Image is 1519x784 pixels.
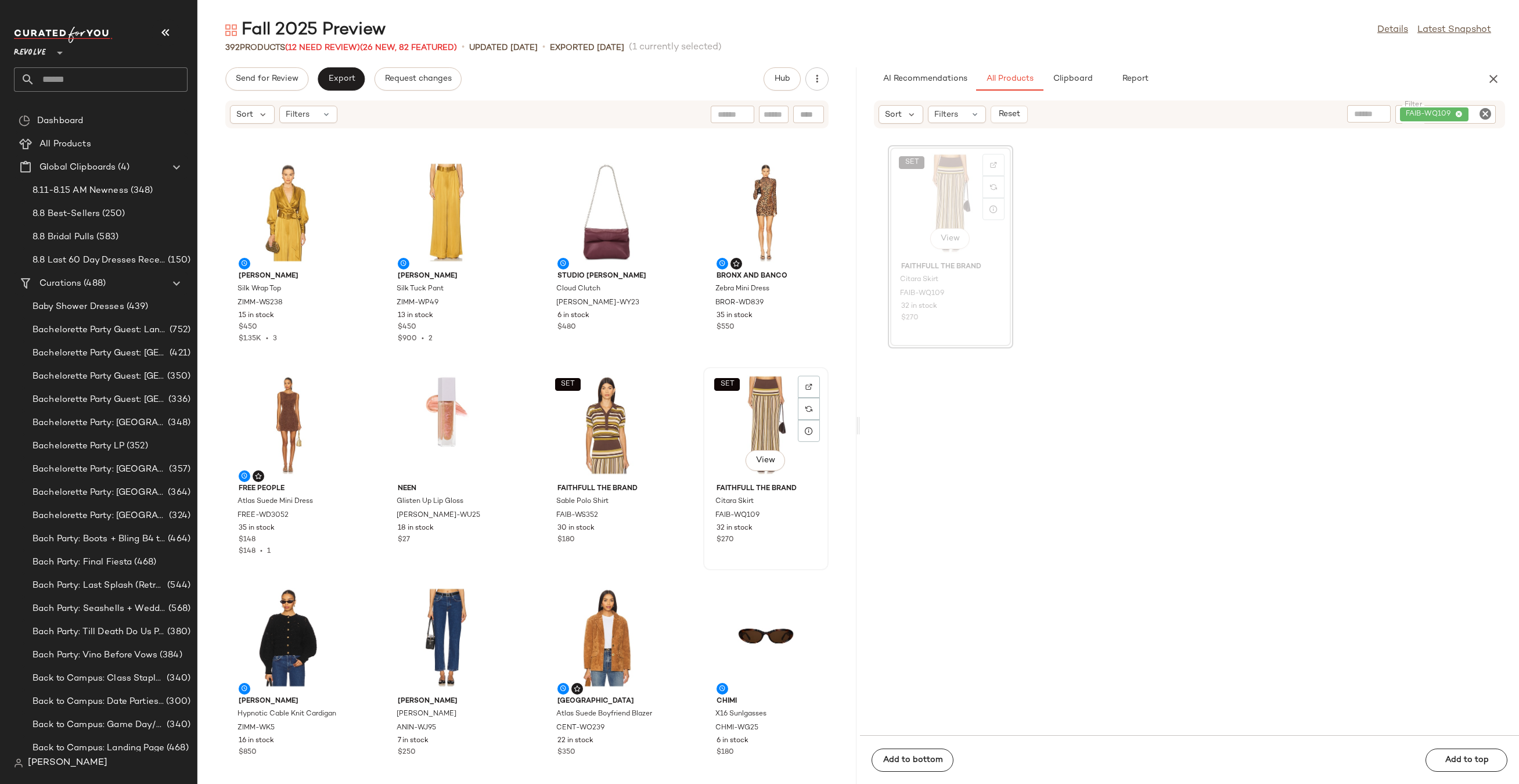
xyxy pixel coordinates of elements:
[239,311,274,321] span: 15 in stock
[165,579,190,592] span: (544)
[885,109,902,121] span: Sort
[360,44,457,52] span: (26 New, 82 Featured)
[33,463,167,476] span: Bachelorette Party: [GEOGRAPHIC_DATA]
[715,284,769,294] span: Zebra Mini Dress
[19,115,30,127] img: svg%3e
[707,584,825,692] img: CHMI-WG25_V1.jpg
[990,184,997,190] img: svg%3e
[872,749,953,772] button: Add to bottom
[417,335,429,343] span: •
[225,24,237,36] img: svg%3e
[574,685,581,692] img: svg%3e
[33,672,164,685] span: Back to Campus: Class Staples
[33,184,128,197] span: 8.11-8.15 AM Newness
[39,277,81,290] span: Curations
[556,723,604,733] span: CENT-WO239
[33,556,132,569] span: Bach Party: Final Fiesta
[398,696,496,707] span: [PERSON_NAME]
[397,298,438,308] span: ZIMM-WP49
[33,323,167,337] span: Bachelorette Party Guest: Landing Page
[165,625,190,639] span: (380)
[398,271,496,282] span: [PERSON_NAME]
[14,39,46,60] span: Revolve
[33,718,164,732] span: Back to Campus: Game Day/Tailgates
[128,184,153,197] span: (348)
[556,298,639,308] span: [PERSON_NAME]-WY23
[892,149,1009,257] img: FAIB-WQ109_V1.jpg
[715,298,764,308] span: BROR-WD839
[239,535,255,545] span: $148
[398,523,434,534] span: 18 in stock
[33,742,164,755] span: Back to Campus: Landing Page
[1417,23,1491,37] a: Latest Snapshot
[164,672,190,685] span: (340)
[94,231,118,244] span: (583)
[548,371,665,479] img: FAIB-WS352_V1.jpg
[733,260,740,267] img: svg%3e
[225,42,457,54] div: Products
[255,548,267,555] span: •
[717,311,753,321] span: 35 in stock
[33,695,164,709] span: Back to Campus: Date Parties & Semi Formals
[388,584,506,692] img: ANIN-WJ95_V1.jpg
[548,584,665,692] img: CENT-WO239_V1.jpg
[899,156,924,169] button: SET
[239,523,275,534] span: 35 in stock
[755,456,775,465] span: View
[774,74,790,84] span: Hub
[986,74,1034,84] span: All Products
[940,234,960,243] span: View
[397,510,480,521] span: [PERSON_NAME]-WU25
[33,486,165,499] span: Bachelorette Party: [GEOGRAPHIC_DATA]
[398,736,429,746] span: 7 in stock
[167,509,190,523] span: (324)
[717,271,815,282] span: Bronx and Banco
[717,747,734,758] span: $180
[37,114,83,128] span: Dashboard
[239,747,257,758] span: $850
[1444,756,1488,765] span: Add to top
[33,370,165,383] span: Bachelorette Party Guest: [GEOGRAPHIC_DATA]
[397,709,456,720] span: [PERSON_NAME]
[167,463,190,476] span: (357)
[286,109,309,121] span: Filters
[237,497,313,507] span: Atlas Suede Mini Dress
[805,405,812,412] img: svg%3e
[715,709,766,720] span: X16 Sunlgasses
[285,44,360,52] span: (12 Need Review)
[229,159,347,267] img: ZIMM-WS238_V1.jpg
[1122,74,1149,84] span: Report
[398,335,417,343] span: $900
[557,523,595,534] span: 30 in stock
[33,347,167,360] span: Bachelorette Party Guest: [GEOGRAPHIC_DATA]
[165,486,190,499] span: (364)
[717,523,753,534] span: 32 in stock
[717,736,748,746] span: 6 in stock
[715,510,759,521] span: FAIB-WQ109
[1377,23,1408,37] a: Details
[707,371,825,479] img: FAIB-WQ109_V1.jpg
[33,579,165,592] span: Bach Party: Last Splash (Retro [GEOGRAPHIC_DATA])
[990,161,997,168] img: svg%3e
[39,161,116,174] span: Global Clipboards
[384,74,452,84] span: Request changes
[239,736,274,746] span: 16 in stock
[33,300,124,314] span: Baby Shower Dresses
[715,723,758,733] span: CHMI-WG25
[164,695,190,709] span: (300)
[398,747,416,758] span: $250
[157,649,182,662] span: (384)
[717,484,815,494] span: FAITHFULL THE BRAND
[225,19,386,42] div: Fall 2025 Preview
[398,484,496,494] span: Neen
[1052,74,1092,84] span: Clipboard
[164,742,189,755] span: (468)
[14,758,23,768] img: svg%3e
[542,41,545,55] span: •
[327,74,355,84] span: Export
[235,74,298,84] span: Send for Review
[556,709,652,720] span: Atlas Suede Boyfriend Blazer
[556,510,598,521] span: FAIB-WS352
[991,106,1028,123] button: Reset
[167,347,190,360] span: (421)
